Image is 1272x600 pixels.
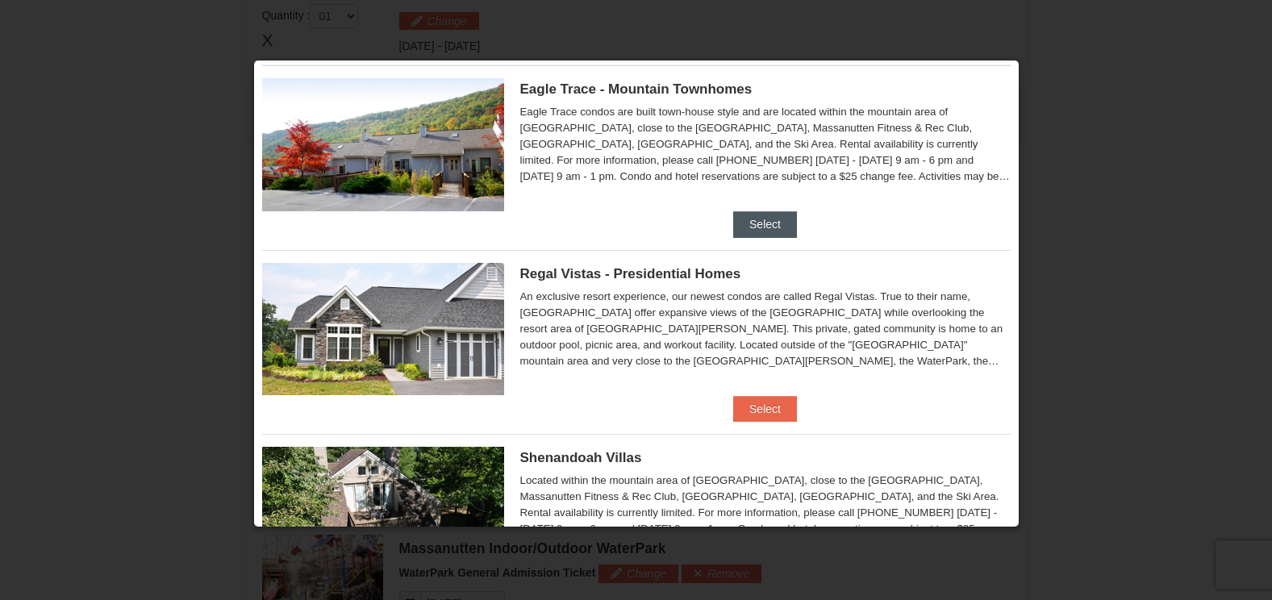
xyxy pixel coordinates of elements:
[733,396,797,422] button: Select
[262,447,504,579] img: 19219019-2-e70bf45f.jpg
[520,450,642,465] span: Shenandoah Villas
[520,104,1011,185] div: Eagle Trace condos are built town-house style and are located within the mountain area of [GEOGRA...
[520,266,741,281] span: Regal Vistas - Presidential Homes
[262,78,504,210] img: 19218983-1-9b289e55.jpg
[733,211,797,237] button: Select
[520,473,1011,553] div: Located within the mountain area of [GEOGRAPHIC_DATA], close to the [GEOGRAPHIC_DATA], Massanutte...
[520,289,1011,369] div: An exclusive resort experience, our newest condos are called Regal Vistas. True to their name, [G...
[520,81,753,97] span: Eagle Trace - Mountain Townhomes
[262,263,504,395] img: 19218991-1-902409a9.jpg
